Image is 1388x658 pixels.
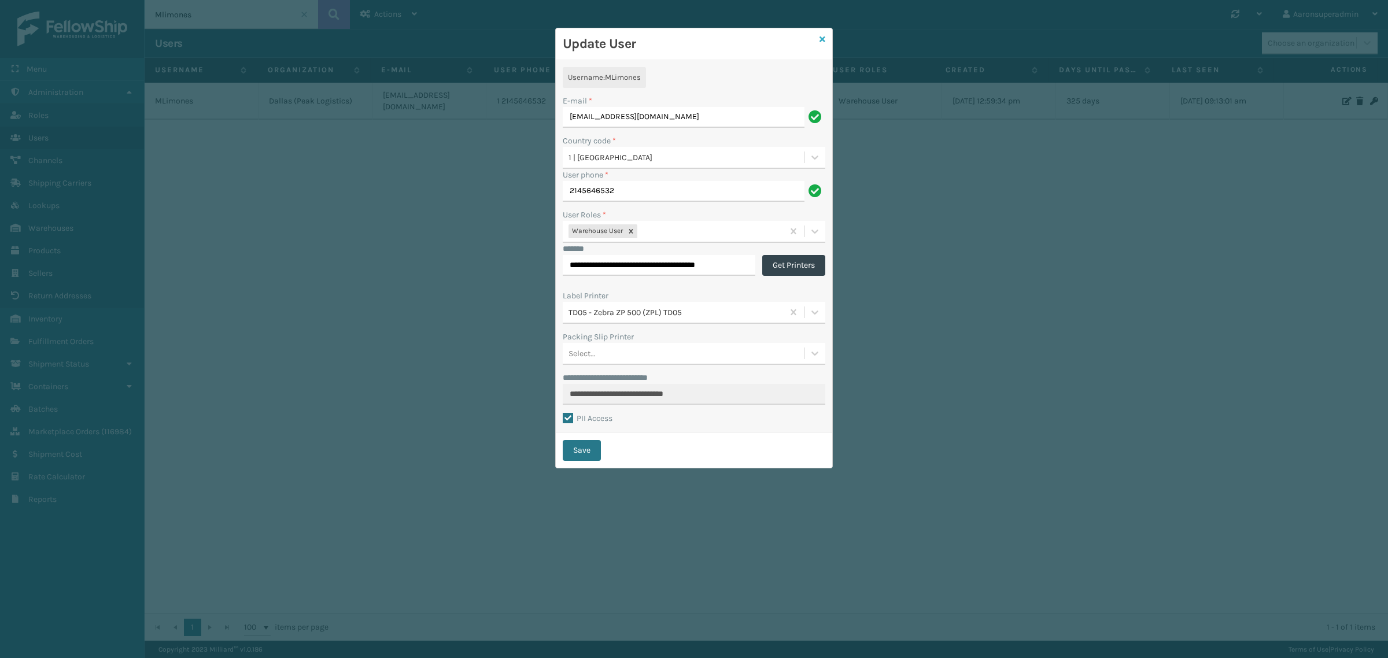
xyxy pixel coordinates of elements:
[563,135,616,147] label: Country code
[568,73,605,82] span: Username :
[605,73,641,82] span: MLimones
[569,224,625,238] div: Warehouse User
[563,413,612,423] label: PII Access
[569,151,805,164] div: 1 | [GEOGRAPHIC_DATA]
[762,255,825,276] button: Get Printers
[563,35,815,53] h3: Update User
[563,440,601,461] button: Save
[569,347,596,359] div: Select...
[563,290,608,302] label: Label Printer
[563,169,608,181] label: User phone
[563,209,606,221] label: User Roles
[563,95,592,107] label: E-mail
[569,306,784,318] div: TD05 - Zebra ZP 500 (ZPL) TD05
[563,331,634,343] label: Packing Slip Printer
